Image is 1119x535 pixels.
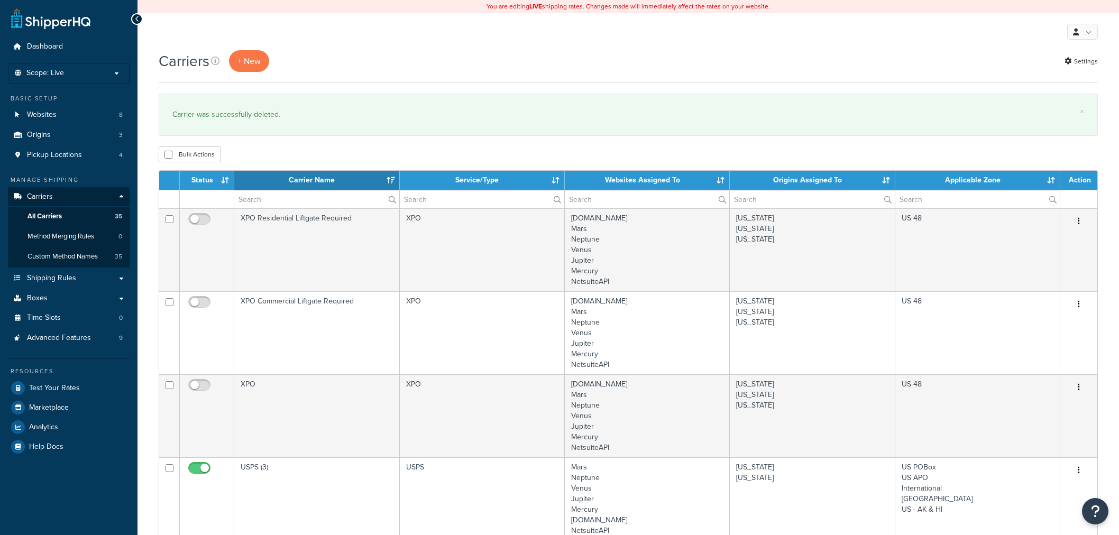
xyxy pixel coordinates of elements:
span: Origins [27,131,51,140]
a: Custom Method Names 35 [8,247,130,266]
td: XPO [234,374,399,457]
span: Advanced Features [27,334,91,343]
span: 35 [115,252,122,261]
span: Time Slots [27,313,61,322]
span: Test Your Rates [29,384,80,393]
a: × [1080,107,1084,116]
li: Origins [8,125,130,145]
span: 9 [119,334,123,343]
td: [DOMAIN_NAME] Mars Neptune Venus Jupiter Mercury NetsuiteAPI [565,374,730,457]
input: Search [565,190,729,208]
td: XPO [400,374,565,457]
th: Action [1060,171,1097,190]
li: Custom Method Names [8,247,130,266]
input: Search [730,190,894,208]
a: Boxes [8,289,130,308]
a: Dashboard [8,37,130,57]
a: Pickup Locations 4 [8,145,130,165]
td: XPO Residential Liftgate Required [234,208,399,291]
span: Custom Method Names [27,252,98,261]
button: Open Resource Center [1082,498,1108,524]
div: Manage Shipping [8,176,130,185]
td: XPO [400,208,565,291]
input: Search [400,190,564,208]
td: XPO Commercial Liftgate Required [234,291,399,374]
span: Help Docs [29,442,63,451]
span: 4 [119,151,123,160]
a: All Carriers 35 [8,207,130,226]
span: 8 [119,110,123,119]
span: Analytics [29,423,58,432]
a: Origins 3 [8,125,130,145]
th: Status: activate to sort column ascending [180,171,234,190]
li: Websites [8,105,130,125]
td: [DOMAIN_NAME] Mars Neptune Venus Jupiter Mercury NetsuiteAPI [565,208,730,291]
input: Search [895,190,1060,208]
a: Advanced Features 9 [8,328,130,348]
td: XPO [400,291,565,374]
td: [DOMAIN_NAME] Mars Neptune Venus Jupiter Mercury NetsuiteAPI [565,291,730,374]
li: All Carriers [8,207,130,226]
a: Analytics [8,418,130,437]
span: Pickup Locations [27,151,82,160]
a: Method Merging Rules 0 [8,227,130,246]
td: US 48 [895,208,1060,291]
span: Method Merging Rules [27,232,94,241]
div: Resources [8,367,130,376]
th: Service/Type: activate to sort column ascending [400,171,565,190]
span: 0 [119,313,123,322]
span: 3 [119,131,123,140]
a: Shipping Rules [8,269,130,288]
button: + New [229,50,269,72]
a: Carriers [8,187,130,207]
a: Help Docs [8,437,130,456]
td: [US_STATE] [US_STATE] [US_STATE] [730,374,895,457]
button: Bulk Actions [159,146,221,162]
a: Time Slots 0 [8,308,130,328]
td: US 48 [895,291,1060,374]
span: Websites [27,110,57,119]
li: Method Merging Rules [8,227,130,246]
input: Search [234,190,399,208]
li: Advanced Features [8,328,130,348]
h1: Carriers [159,51,209,71]
td: US 48 [895,374,1060,457]
span: All Carriers [27,212,62,221]
td: [US_STATE] [US_STATE] [US_STATE] [730,208,895,291]
div: Carrier was successfully deleted. [172,107,1084,122]
span: Dashboard [27,42,63,51]
b: LIVE [529,2,542,11]
th: Carrier Name: activate to sort column ascending [234,171,399,190]
td: [US_STATE] [US_STATE] [US_STATE] [730,291,895,374]
a: Test Your Rates [8,379,130,398]
a: Settings [1065,54,1098,69]
span: 0 [118,232,122,241]
span: Marketplace [29,403,69,412]
a: ShipperHQ Home [11,8,90,29]
th: Websites Assigned To: activate to sort column ascending [565,171,730,190]
li: Carriers [8,187,130,267]
span: Carriers [27,192,53,201]
a: Websites 8 [8,105,130,125]
li: Pickup Locations [8,145,130,165]
span: Boxes [27,294,48,303]
th: Origins Assigned To: activate to sort column ascending [730,171,895,190]
span: Shipping Rules [27,274,76,283]
th: Applicable Zone: activate to sort column ascending [895,171,1060,190]
li: Time Slots [8,308,130,328]
div: Basic Setup [8,94,130,103]
span: 35 [115,212,122,221]
span: Scope: Live [26,69,64,78]
a: Marketplace [8,398,130,417]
